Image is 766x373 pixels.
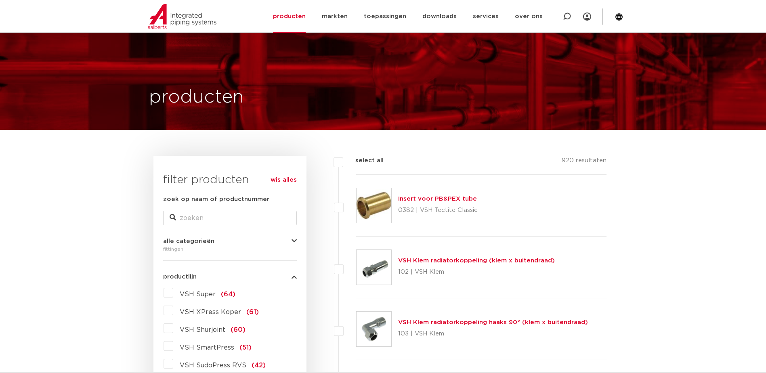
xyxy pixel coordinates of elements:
p: 103 | VSH Klem [398,327,588,340]
span: VSH XPress Koper [180,309,241,315]
img: Thumbnail for VSH Klem radiatorkoppeling (klem x buitendraad) [357,250,391,285]
label: select all [343,156,384,166]
span: VSH Shurjoint [180,327,225,333]
h3: filter producten [163,172,297,188]
a: wis alles [271,175,297,185]
label: zoek op naam of productnummer [163,195,269,204]
span: (60) [231,327,246,333]
div: fittingen [163,244,297,254]
a: VSH Klem radiatorkoppeling haaks 90° (klem x buitendraad) [398,319,588,325]
p: 0382 | VSH Tectite Classic [398,204,478,217]
button: productlijn [163,274,297,280]
span: (42) [252,362,266,369]
img: Thumbnail for VSH Klem radiatorkoppeling haaks 90° (klem x buitendraad) [357,312,391,346]
a: Insert voor PB&PEX tube [398,196,477,202]
h1: producten [149,84,244,110]
span: (61) [246,309,259,315]
img: Thumbnail for Insert voor PB&PEX tube [357,188,391,223]
span: (51) [239,344,252,351]
span: productlijn [163,274,197,280]
span: VSH SudoPress RVS [180,362,246,369]
a: VSH Klem radiatorkoppeling (klem x buitendraad) [398,258,555,264]
p: 920 resultaten [562,156,607,168]
input: zoeken [163,211,297,225]
span: (64) [221,291,235,298]
p: 102 | VSH Klem [398,266,555,279]
button: alle categorieën [163,238,297,244]
span: VSH SmartPress [180,344,234,351]
span: VSH Super [180,291,216,298]
span: alle categorieën [163,238,214,244]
